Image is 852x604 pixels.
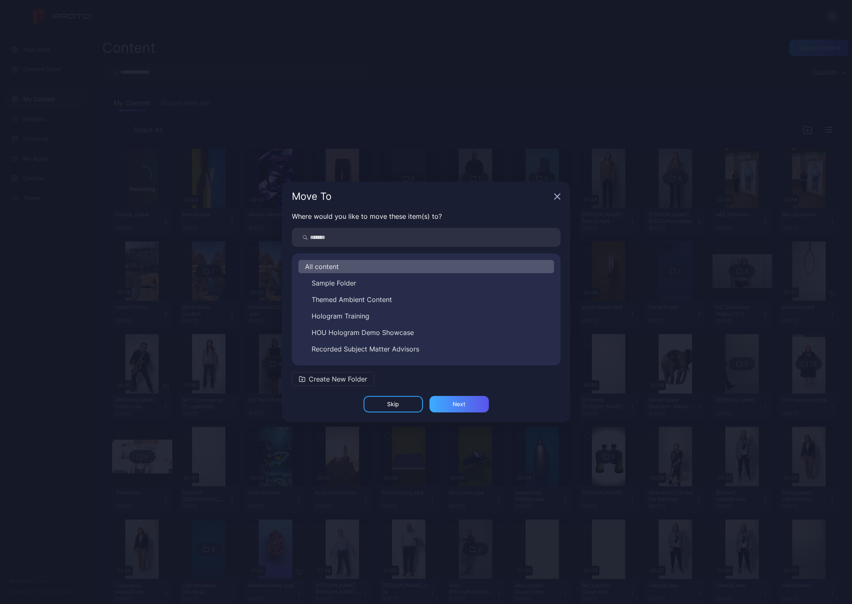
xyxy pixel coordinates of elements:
[292,192,551,201] div: Move To
[298,309,554,323] button: Hologram Training
[312,328,414,337] span: HOU Hologram Demo Showcase
[430,396,489,412] button: Next
[292,372,374,386] button: Create New Folder
[298,326,554,339] button: HOU Hologram Demo Showcase
[309,374,367,384] span: Create New Folder
[305,262,339,272] span: All content
[298,342,554,356] button: Recorded Subject Matter Advisors
[298,276,554,290] button: Sample Folder
[312,344,419,354] span: Recorded Subject Matter Advisors
[387,401,399,407] div: Skip
[312,311,369,321] span: Hologram Training
[453,401,465,407] div: Next
[312,278,356,288] span: Sample Folder
[298,293,554,306] button: Themed Ambient Content
[292,211,561,221] p: Where would you like to move these item(s) to?
[364,396,423,412] button: Skip
[312,295,392,304] span: Themed Ambient Content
